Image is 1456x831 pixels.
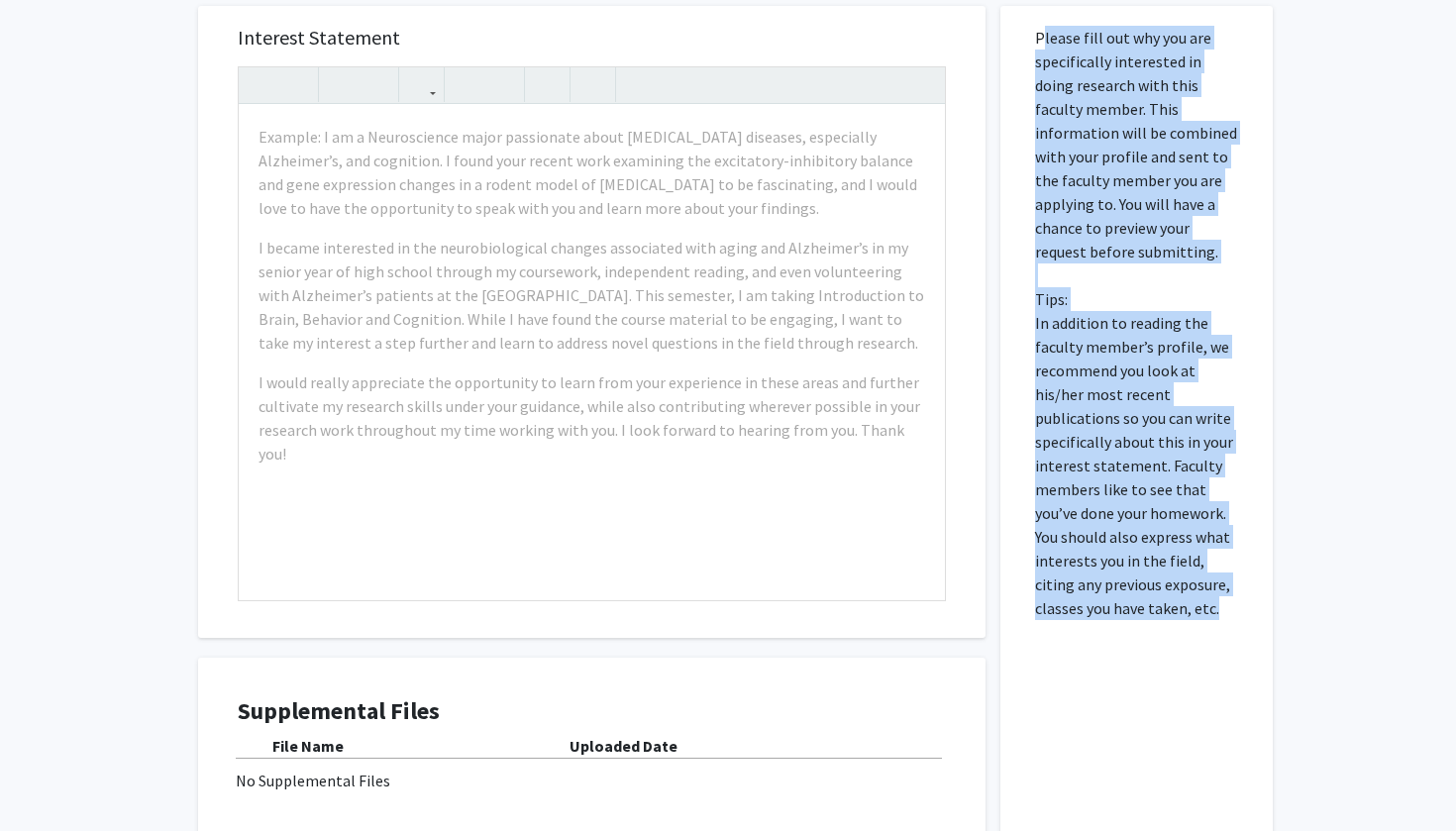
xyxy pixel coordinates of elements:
[905,67,940,102] button: Fullscreen
[324,67,359,102] button: Superscript
[236,769,948,792] div: No Supplemental Files
[1035,26,1238,620] p: Please fill out why you are specifically interested in doing research with this faculty member. T...
[570,736,677,756] b: Uploaded Date
[259,370,925,466] p: I would really appreciate the opportunity to learn from your experience in these areas and furthe...
[244,67,278,102] button: Strong (Ctrl + B)
[238,697,946,726] h4: Supplemental Files
[530,67,565,102] button: Remove format
[15,742,84,816] iframe: Chat
[272,736,344,756] b: File Name
[404,67,439,102] button: Link
[239,105,945,600] div: Note to users with screen readers: Please press Alt+0 or Option+0 to deactivate our accessibility...
[278,67,313,102] button: Emphasis (Ctrl + I)
[259,125,925,220] p: Example: I am a Neuroscience major passionate about [MEDICAL_DATA] diseases, especially Alzheimer...
[259,236,925,355] p: I became interested in the neurobiological changes associated with aging and Alzheimer’s in my se...
[359,67,393,102] button: Subscript
[484,67,519,102] button: Ordered list
[450,67,484,102] button: Unordered list
[238,26,946,50] h5: Interest Statement
[575,67,610,102] button: Insert horizontal rule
